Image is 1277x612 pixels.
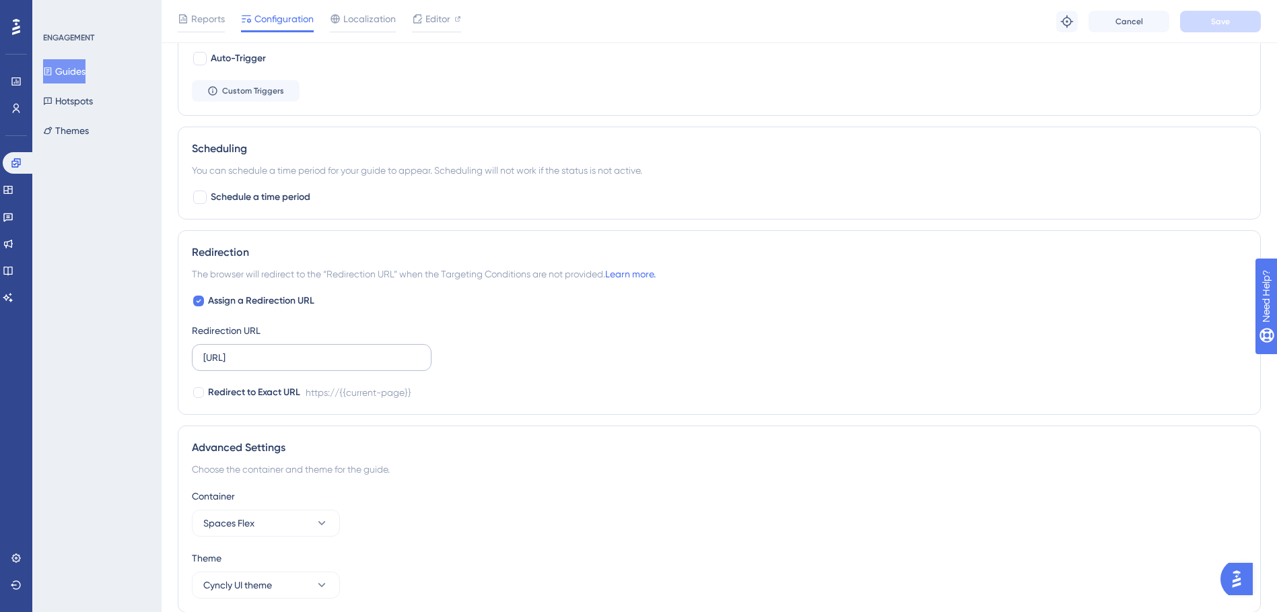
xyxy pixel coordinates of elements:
[192,244,1247,261] div: Redirection
[203,577,272,593] span: Cyncly UI theme
[192,80,300,102] button: Custom Triggers
[203,350,420,365] input: https://www.example.com/
[211,189,310,205] span: Schedule a time period
[43,118,89,143] button: Themes
[192,440,1247,456] div: Advanced Settings
[192,141,1247,157] div: Scheduling
[1180,11,1261,32] button: Save
[192,550,1247,566] div: Theme
[32,3,84,20] span: Need Help?
[605,269,656,279] a: Learn more.
[1089,11,1169,32] button: Cancel
[192,461,1247,477] div: Choose the container and theme for the guide.
[425,11,450,27] span: Editor
[192,322,261,339] div: Redirection URL
[192,510,340,537] button: Spaces Flex
[192,572,340,599] button: Cyncly UI theme
[192,488,1247,504] div: Container
[192,162,1247,178] div: You can schedule a time period for your guide to appear. Scheduling will not work if the status i...
[191,11,225,27] span: Reports
[208,293,314,309] span: Assign a Redirection URL
[1220,559,1261,599] iframe: UserGuiding AI Assistant Launcher
[208,384,300,401] span: Redirect to Exact URL
[254,11,314,27] span: Configuration
[1115,16,1143,27] span: Cancel
[306,384,411,401] div: https://{{current-page}}
[211,50,266,67] span: Auto-Trigger
[203,515,254,531] span: Spaces Flex
[43,32,94,43] div: ENGAGEMENT
[43,89,93,113] button: Hotspots
[222,86,284,96] span: Custom Triggers
[192,266,656,282] span: The browser will redirect to the “Redirection URL” when the Targeting Conditions are not provided.
[1211,16,1230,27] span: Save
[343,11,396,27] span: Localization
[43,59,85,83] button: Guides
